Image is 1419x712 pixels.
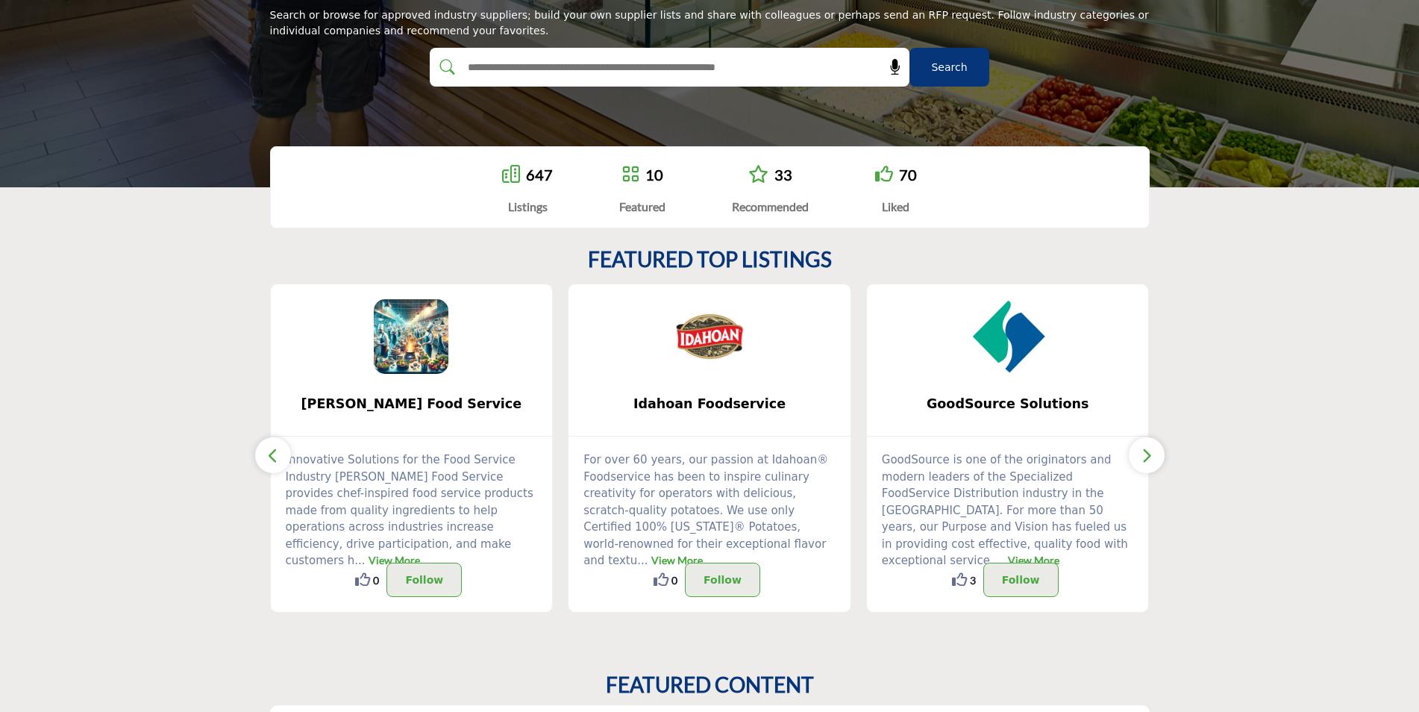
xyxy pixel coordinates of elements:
[373,572,379,588] span: 0
[293,384,530,424] b: Schwan's Food Service
[994,554,1004,567] span: ...
[619,198,665,216] div: Featured
[606,672,814,698] h2: FEATURED CONTENT
[502,198,553,216] div: Listings
[1002,571,1040,589] p: Follow
[672,299,747,374] img: Idahoan Foodservice
[591,384,828,424] b: Idahoan Foodservice
[637,554,648,567] span: ...
[526,166,553,184] a: 647
[931,60,967,75] span: Search
[970,572,976,588] span: 3
[971,299,1045,374] img: GoodSource Solutions
[651,554,703,566] a: View More
[369,554,420,566] a: View More
[732,198,809,216] div: Recommended
[748,165,768,185] a: Go to Recommended
[591,394,828,413] span: Idahoan Foodservice
[588,247,832,272] h2: FEATURED TOP LISTINGS
[983,563,1059,597] button: Follow
[293,394,530,413] span: [PERSON_NAME] Food Service
[645,166,663,184] a: 10
[374,299,448,374] img: Schwan's Food Service
[270,7,1150,39] div: Search or browse for approved industry suppliers; build your own supplier lists and share with co...
[877,60,903,75] span: Search by Voice
[889,394,1127,413] span: GoodSource Solutions
[704,571,742,589] p: Follow
[889,384,1127,424] b: GoodSource Solutions
[405,571,443,589] p: Follow
[286,452,538,569] p: Innovative Solutions for the Food Service Industry [PERSON_NAME] Food Service provides chef-inspi...
[271,384,553,424] a: [PERSON_NAME] Food Service
[568,384,851,424] a: Idahoan Foodservice
[621,165,639,185] a: Go to Featured
[685,563,760,597] button: Follow
[354,554,365,567] span: ...
[875,198,917,216] div: Liked
[583,452,836,569] p: For over 60 years, our passion at Idahoan® Foodservice has been to inspire culinary creativity fo...
[774,166,792,184] a: 33
[909,48,989,87] button: Search
[867,384,1149,424] a: GoodSource Solutions
[386,563,462,597] button: Follow
[882,452,1134,569] p: GoodSource is one of the originators and modern leaders of the Specialized FoodService Distributi...
[1008,554,1059,566] a: View More
[875,165,893,183] i: Go to Liked
[899,166,917,184] a: 70
[671,572,677,588] span: 0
